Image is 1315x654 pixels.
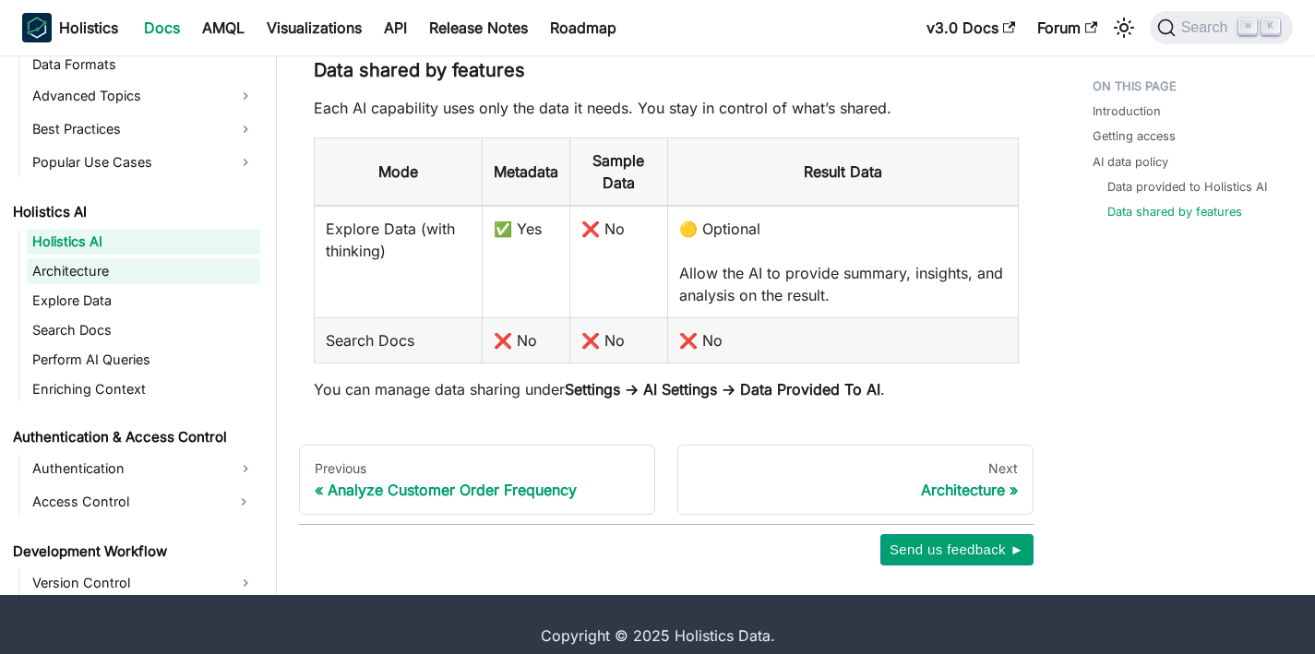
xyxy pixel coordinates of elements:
[314,59,1019,82] h3: Data shared by features
[1109,13,1139,42] button: Switch between dark and light mode (currently light mode)
[667,318,1018,363] td: ❌ No
[693,460,1018,477] div: Next
[693,481,1018,499] div: Architecture
[1093,102,1161,120] a: Introduction
[315,318,483,363] td: Search Docs
[418,13,539,42] a: Release Notes
[1150,11,1293,44] button: Search (Command+K)
[482,206,569,318] td: ✅ Yes
[1107,203,1242,220] a: Data shared by features
[27,487,227,517] a: Access Control
[667,138,1018,207] th: Result Data
[315,460,640,477] div: Previous
[22,13,52,42] img: Holistics
[27,317,260,343] a: Search Docs
[7,199,260,225] a: Holistics AI
[27,376,260,402] a: Enriching Context
[1093,153,1168,171] a: AI data policy
[314,378,1019,400] p: You can manage data sharing under .
[482,318,569,363] td: ❌ No
[677,445,1034,515] a: NextArchitecture
[27,52,260,77] a: Data Formats
[59,17,118,39] b: Holistics
[1026,13,1108,42] a: Forum
[27,258,260,284] a: Architecture
[1176,19,1239,36] span: Search
[299,445,1034,515] nav: Docs pages
[22,13,118,42] a: HolisticsHolistics
[27,229,260,255] a: Holistics AI
[27,347,260,373] a: Perform AI Queries
[482,138,569,207] th: Metadata
[315,481,640,499] div: Analyze Customer Order Frequency
[569,138,667,207] th: Sample Data
[373,13,418,42] a: API
[314,97,1019,119] p: Each AI capability uses only the data it needs. You stay in control of what’s shared.
[569,318,667,363] td: ❌ No
[7,424,260,450] a: Authentication & Access Control
[227,487,260,517] button: Expand sidebar category 'Access Control'
[315,206,483,318] td: Explore Data (with thinking)
[27,81,260,111] a: Advanced Topics
[880,534,1034,565] button: Send us feedback ►
[1261,18,1280,35] kbd: K
[315,138,483,207] th: Mode
[299,445,655,515] a: PreviousAnalyze Customer Order Frequency
[27,114,260,144] a: Best Practices
[27,568,260,598] a: Version Control
[27,454,260,483] a: Authentication
[539,13,628,42] a: Roadmap
[1093,127,1176,145] a: Getting access
[7,539,260,565] a: Development Workflow
[565,380,880,398] strong: Settings -> AI Settings -> Data Provided To AI
[133,13,191,42] a: Docs
[569,206,667,318] td: ❌ No
[1238,18,1257,35] kbd: ⌘
[256,13,373,42] a: Visualizations
[1107,178,1267,196] a: Data provided to Holistics AI
[27,148,260,177] a: Popular Use Cases
[154,624,1162,647] div: Copyright © 2025 Holistics Data.
[667,206,1018,318] td: 🟡 Optional Allow the AI to provide summary, insights, and analysis on the result.
[27,288,260,314] a: Explore Data
[191,13,256,42] a: AMQL
[915,13,1026,42] a: v3.0 Docs
[890,538,1024,562] span: Send us feedback ►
